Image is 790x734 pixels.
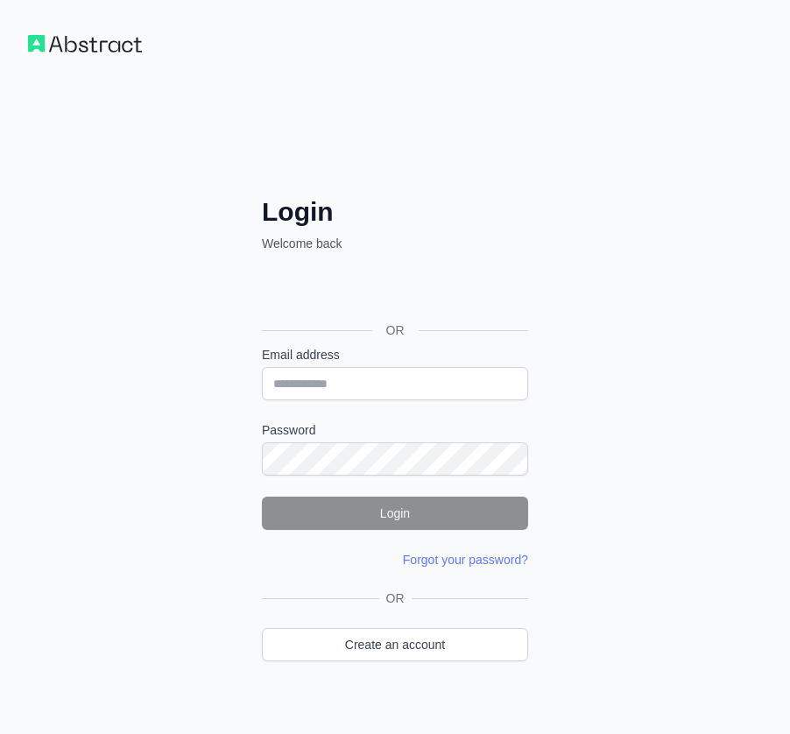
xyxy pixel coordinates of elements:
[379,589,412,607] span: OR
[262,421,528,439] label: Password
[28,35,142,53] img: Workflow
[262,196,528,228] h2: Login
[262,235,528,252] p: Welcome back
[372,321,419,339] span: OR
[262,628,528,661] a: Create an account
[262,346,528,363] label: Email address
[253,272,533,310] iframe: Przycisk Zaloguj się przez Google
[262,497,528,530] button: Login
[403,553,528,567] a: Forgot your password?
